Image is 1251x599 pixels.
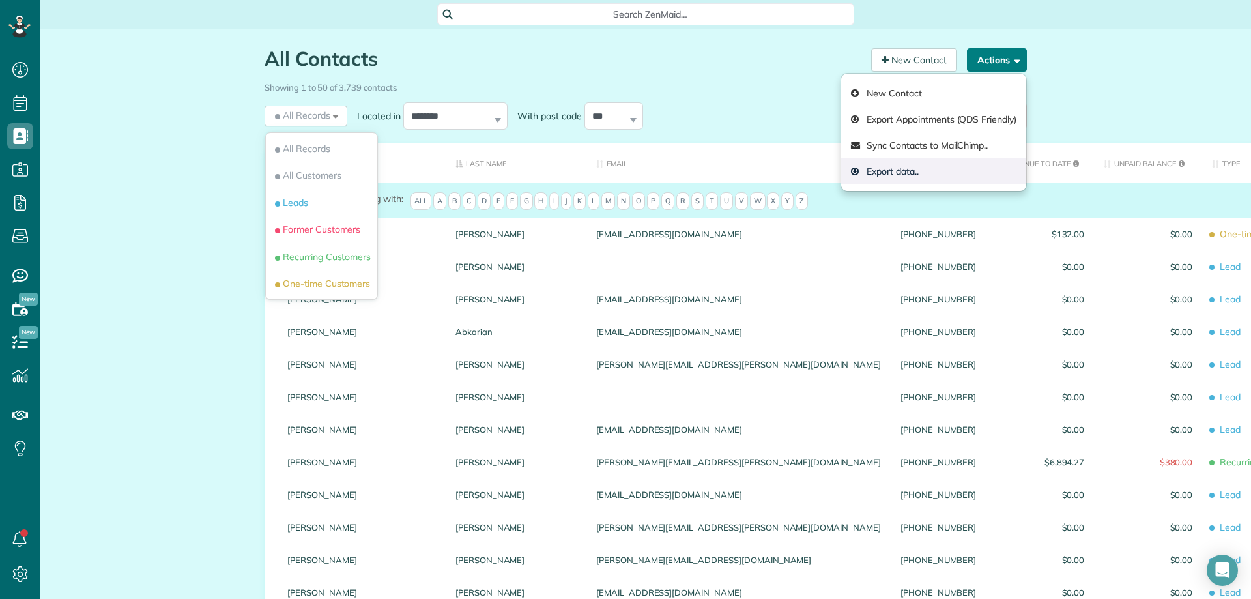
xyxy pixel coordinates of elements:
[455,425,577,434] a: [PERSON_NAME]
[647,192,659,211] span: P
[455,262,577,271] a: [PERSON_NAME]
[706,192,718,211] span: T
[767,192,779,211] span: X
[586,544,891,576] div: [PERSON_NAME][EMAIL_ADDRESS][DOMAIN_NAME]
[272,142,330,155] span: All Records
[891,381,986,413] div: [PHONE_NUMBER]
[1104,458,1192,467] span: $380.00
[455,555,577,564] a: [PERSON_NAME]
[287,295,436,304] a: [PERSON_NAME]
[478,192,491,211] span: D
[272,169,341,182] span: All Customers
[588,192,599,211] span: L
[996,360,1084,369] span: $0.00
[534,192,547,211] span: H
[967,48,1027,72] button: Actions
[463,192,476,211] span: C
[272,250,371,263] span: Recurring Customers
[841,106,1026,132] a: Export Appointments (QDS Friendly)
[996,425,1084,434] span: $0.00
[996,327,1084,336] span: $0.00
[891,511,986,544] div: [PHONE_NUMBER]
[1104,262,1192,271] span: $0.00
[410,192,431,211] span: All
[1207,555,1238,586] div: Open Intercom Messenger
[891,348,986,381] div: [PHONE_NUMBER]
[781,192,794,211] span: Y
[720,192,733,211] span: U
[891,413,986,446] div: [PHONE_NUMBER]
[347,110,403,123] label: Located in
[446,143,586,183] th: Last Name: activate to sort column descending
[520,192,533,211] span: G
[1104,490,1192,499] span: $0.00
[1104,555,1192,564] span: $0.00
[796,192,808,211] span: Z
[19,293,38,306] span: New
[287,523,436,532] a: [PERSON_NAME]
[586,315,891,348] div: [EMAIL_ADDRESS][DOMAIN_NAME]
[272,277,370,290] span: One-time Customers
[1104,229,1192,239] span: $0.00
[1094,143,1202,183] th: Unpaid Balance: activate to sort column ascending
[586,218,891,250] div: [EMAIL_ADDRESS][DOMAIN_NAME]
[586,511,891,544] div: [PERSON_NAME][EMAIL_ADDRESS][PERSON_NAME][DOMAIN_NAME]
[265,143,446,183] th: First Name: activate to sort column ascending
[573,192,586,211] span: K
[265,48,861,70] h1: All Contacts
[601,192,615,211] span: M
[448,192,461,211] span: B
[996,458,1084,467] span: $6,894.27
[508,110,584,123] label: With post code
[891,446,986,478] div: [PHONE_NUMBER]
[841,132,1026,158] a: Sync Contacts to MailChimp..
[586,348,891,381] div: [PERSON_NAME][EMAIL_ADDRESS][PERSON_NAME][DOMAIN_NAME]
[891,218,986,250] div: [PHONE_NUMBER]
[561,192,571,211] span: J
[1104,392,1192,402] span: $0.00
[272,196,308,209] span: Leads
[891,544,986,576] div: [PHONE_NUMBER]
[691,192,704,211] span: S
[287,425,436,434] a: [PERSON_NAME]
[455,523,577,532] a: [PERSON_NAME]
[996,262,1084,271] span: $0.00
[287,490,436,499] a: [PERSON_NAME]
[493,192,504,211] span: E
[455,229,577,239] a: [PERSON_NAME]
[996,588,1084,597] span: $0.00
[586,283,891,315] div: [EMAIL_ADDRESS][DOMAIN_NAME]
[996,229,1084,239] span: $132.00
[986,143,1094,183] th: Revenue to Date: activate to sort column ascending
[1104,327,1192,336] span: $0.00
[617,192,630,211] span: N
[891,315,986,348] div: [PHONE_NUMBER]
[871,48,957,72] a: New Contact
[841,158,1026,184] a: Export data..
[996,295,1084,304] span: $0.00
[996,392,1084,402] span: $0.00
[433,192,446,211] span: A
[19,326,38,339] span: New
[455,360,577,369] a: [PERSON_NAME]
[841,80,1026,106] a: New Contact
[287,327,436,336] a: [PERSON_NAME]
[1104,425,1192,434] span: $0.00
[455,458,577,467] a: [PERSON_NAME]
[586,478,891,511] div: [EMAIL_ADDRESS][DOMAIN_NAME]
[632,192,645,211] span: O
[287,392,436,402] a: [PERSON_NAME]
[996,555,1084,564] span: $0.00
[272,109,330,122] span: All Records
[586,446,891,478] div: [PERSON_NAME][EMAIL_ADDRESS][PERSON_NAME][DOMAIN_NAME]
[549,192,559,211] span: I
[1104,523,1192,532] span: $0.00
[891,478,986,511] div: [PHONE_NUMBER]
[455,392,577,402] a: [PERSON_NAME]
[265,76,1027,94] div: Showing 1 to 50 of 3,739 contacts
[996,490,1084,499] span: $0.00
[455,327,577,336] a: Abkarian
[455,490,577,499] a: [PERSON_NAME]
[996,523,1084,532] span: $0.00
[272,223,360,236] span: Former Customers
